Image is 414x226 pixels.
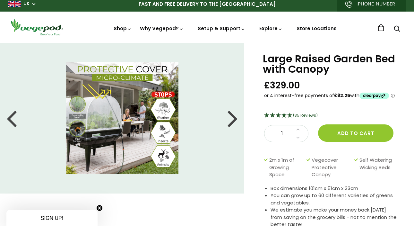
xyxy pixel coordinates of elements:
button: Add to cart [318,124,393,142]
a: Increase quantity by 1 [294,125,302,134]
span: Self Watering Wicking Beds [359,157,395,178]
a: Explore [259,25,282,32]
span: 1 [271,130,293,138]
div: SIGN UP!Close teaser [6,210,98,226]
a: Shop [114,25,132,32]
div: 4.69 Stars - 35 Reviews [264,112,398,120]
a: Setup & Support [198,25,245,32]
span: SIGN UP! [41,215,63,221]
a: Why Vegepod? [140,25,184,32]
span: (35 Reviews) [293,113,318,118]
a: Decrease quantity by 1 [294,134,302,142]
img: gb_large.png [8,1,21,7]
button: Close teaser [96,205,103,211]
img: Vegepod [8,18,66,36]
span: Vegecover Protective Canopy [312,157,351,178]
span: £329.00 [264,79,300,91]
a: Search [394,26,400,33]
li: Box dimensions 101cm x 51cm x 33cm [271,185,398,192]
span: 2m x 1m of Growing Space [269,157,303,178]
img: Large Raised Garden Bed with Canopy [66,62,178,174]
li: You can grow up to 60 different varieties of greens and vegetables. [271,192,398,206]
a: UK [23,1,30,7]
a: Store Locations [297,25,337,32]
h1: Large Raised Garden Bed with Canopy [263,54,398,74]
